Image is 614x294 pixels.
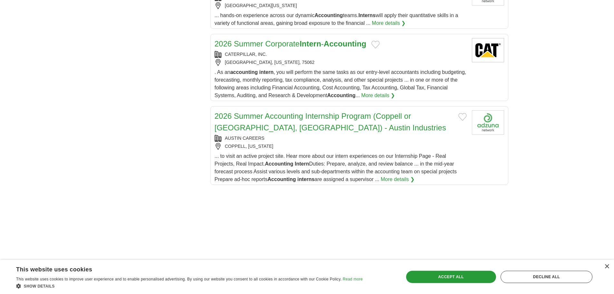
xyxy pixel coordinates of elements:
div: [GEOGRAPHIC_DATA][US_STATE] [215,2,467,9]
strong: Accounting [268,177,296,182]
strong: Interns [358,13,375,18]
strong: Intern [300,39,321,48]
a: More details ❯ [381,176,414,183]
strong: Accounting [265,161,293,167]
span: ... to visit an active project site. Hear more about our intern experiences on our Internship Pag... [215,153,457,182]
button: Add to favorite jobs [371,41,380,48]
a: Read more, opens a new window [343,277,363,281]
div: COPPELL, [US_STATE] [215,143,467,150]
strong: Accounting [324,39,366,48]
strong: Accounting [315,13,343,18]
a: More details ❯ [372,19,406,27]
div: This website uses cookies [16,264,346,273]
strong: Accounting [327,93,356,98]
a: 2026 Summer Accounting Internship Program (Coppell or [GEOGRAPHIC_DATA], [GEOGRAPHIC_DATA]) - Aus... [215,112,446,132]
button: Add to favorite jobs [458,113,467,121]
a: More details ❯ [361,92,395,99]
span: ... hands-on experience across our dynamic teams. will apply their quantitative skills in a varie... [215,13,458,26]
div: Close [604,264,609,269]
a: CATERPILLAR, INC. [225,52,267,57]
div: [GEOGRAPHIC_DATA], [US_STATE], 75062 [215,59,467,66]
div: Show details [16,283,363,289]
img: Caterpillar logo [472,38,504,62]
div: AUSTIN CAREERS [215,135,467,142]
div: Decline all [501,271,592,283]
span: This website uses cookies to improve user experience and to enable personalised advertising. By u... [16,277,342,281]
strong: interns [297,177,314,182]
strong: intern [259,69,273,75]
span: Show details [24,284,55,289]
span: . As an , you will perform the same tasks as our entry-level accountants including budgeting, for... [215,69,466,98]
img: Company logo [472,110,504,135]
strong: Intern [295,161,309,167]
div: Accept all [406,271,496,283]
strong: accounting [230,69,258,75]
a: 2026 Summer CorporateIntern-Accounting [215,39,366,48]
